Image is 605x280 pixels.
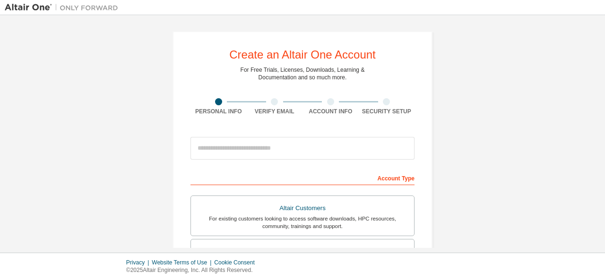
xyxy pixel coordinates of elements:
div: Verify Email [247,108,303,115]
div: Website Terms of Use [152,259,214,266]
div: Cookie Consent [214,259,260,266]
div: For existing customers looking to access software downloads, HPC resources, community, trainings ... [197,215,408,230]
div: Privacy [126,259,152,266]
div: Personal Info [190,108,247,115]
img: Altair One [5,3,123,12]
p: © 2025 Altair Engineering, Inc. All Rights Reserved. [126,266,260,274]
div: Altair Customers [197,202,408,215]
div: Security Setup [359,108,415,115]
div: Create an Altair One Account [229,49,376,60]
div: Account Info [302,108,359,115]
div: Account Type [190,170,415,185]
div: Students [197,245,408,258]
div: For Free Trials, Licenses, Downloads, Learning & Documentation and so much more. [241,66,365,81]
